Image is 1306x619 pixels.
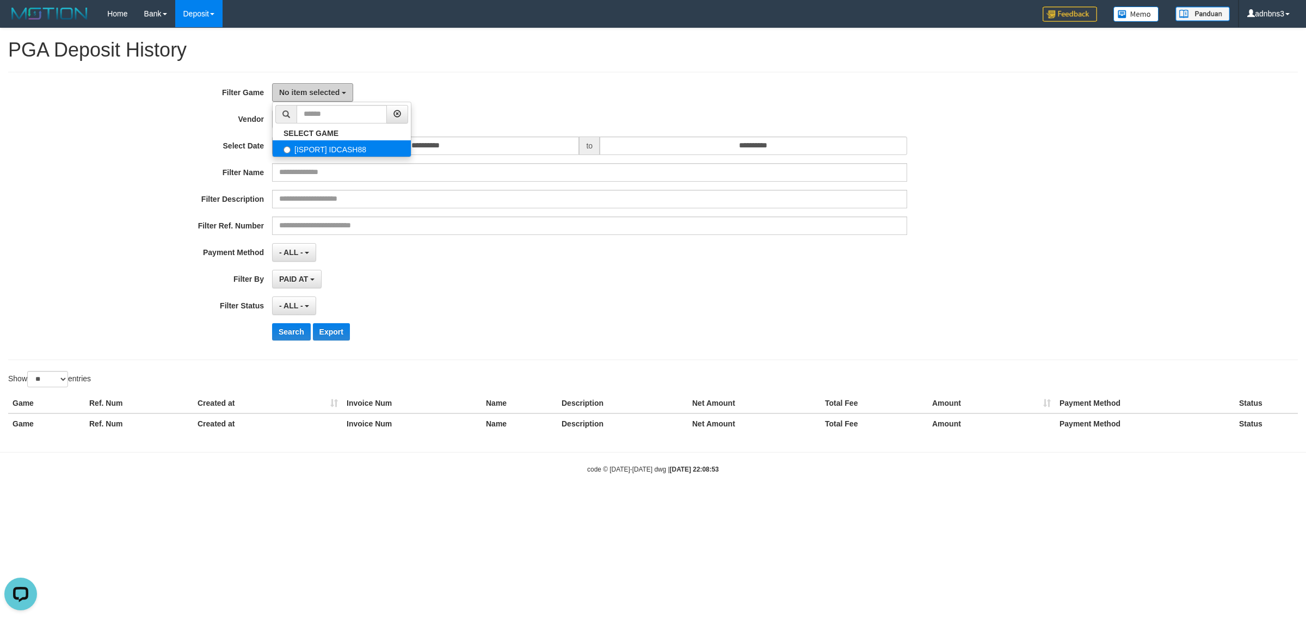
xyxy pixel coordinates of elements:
[279,275,308,283] span: PAID AT
[1055,393,1235,413] th: Payment Method
[272,323,311,341] button: Search
[8,393,85,413] th: Game
[1113,7,1159,22] img: Button%20Memo.svg
[272,270,322,288] button: PAID AT
[313,323,350,341] button: Export
[342,413,482,434] th: Invoice Num
[279,301,303,310] span: - ALL -
[272,243,316,262] button: - ALL -
[85,393,193,413] th: Ref. Num
[193,393,342,413] th: Created at
[557,393,688,413] th: Description
[279,88,340,97] span: No item selected
[579,137,600,155] span: to
[27,371,68,387] select: Showentries
[928,413,1055,434] th: Amount
[272,296,316,315] button: - ALL -
[1175,7,1230,21] img: panduan.png
[8,413,85,434] th: Game
[284,146,291,153] input: [ISPORT] IDCASH88
[482,413,557,434] th: Name
[8,39,1298,61] h1: PGA Deposit History
[1055,413,1235,434] th: Payment Method
[557,413,688,434] th: Description
[1235,413,1298,434] th: Status
[688,393,821,413] th: Net Amount
[482,393,557,413] th: Name
[587,466,719,473] small: code © [DATE]-[DATE] dwg |
[284,129,338,138] b: SELECT GAME
[4,4,37,37] button: Open LiveChat chat widget
[688,413,821,434] th: Net Amount
[273,126,411,140] a: SELECT GAME
[670,466,719,473] strong: [DATE] 22:08:53
[272,83,353,102] button: No item selected
[928,393,1055,413] th: Amount
[85,413,193,434] th: Ref. Num
[8,371,91,387] label: Show entries
[342,393,482,413] th: Invoice Num
[821,393,928,413] th: Total Fee
[1043,7,1097,22] img: Feedback.jpg
[273,140,411,157] label: [ISPORT] IDCASH88
[1235,393,1298,413] th: Status
[279,248,303,257] span: - ALL -
[821,413,928,434] th: Total Fee
[193,413,342,434] th: Created at
[8,5,91,22] img: MOTION_logo.png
